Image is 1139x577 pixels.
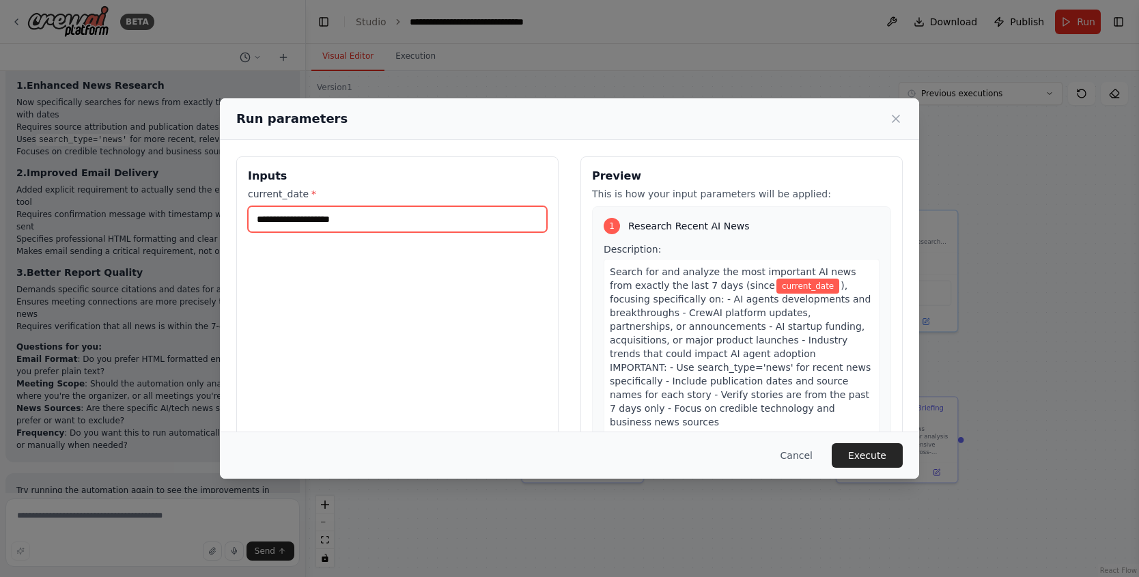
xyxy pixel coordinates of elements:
[236,109,348,128] h2: Run parameters
[770,443,824,468] button: Cancel
[248,187,547,201] label: current_date
[604,218,620,234] div: 1
[610,266,856,291] span: Search for and analyze the most important AI news from exactly the last 7 days (since
[248,168,547,184] h3: Inputs
[604,244,661,255] span: Description:
[832,443,903,468] button: Execute
[628,219,750,233] span: Research Recent AI News
[610,280,871,427] span: ), focusing specifically on: - AI agents developments and breakthroughs - CrewAI platform updates...
[776,279,839,294] span: Variable: current_date
[592,187,891,201] p: This is how your input parameters will be applied:
[592,168,891,184] h3: Preview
